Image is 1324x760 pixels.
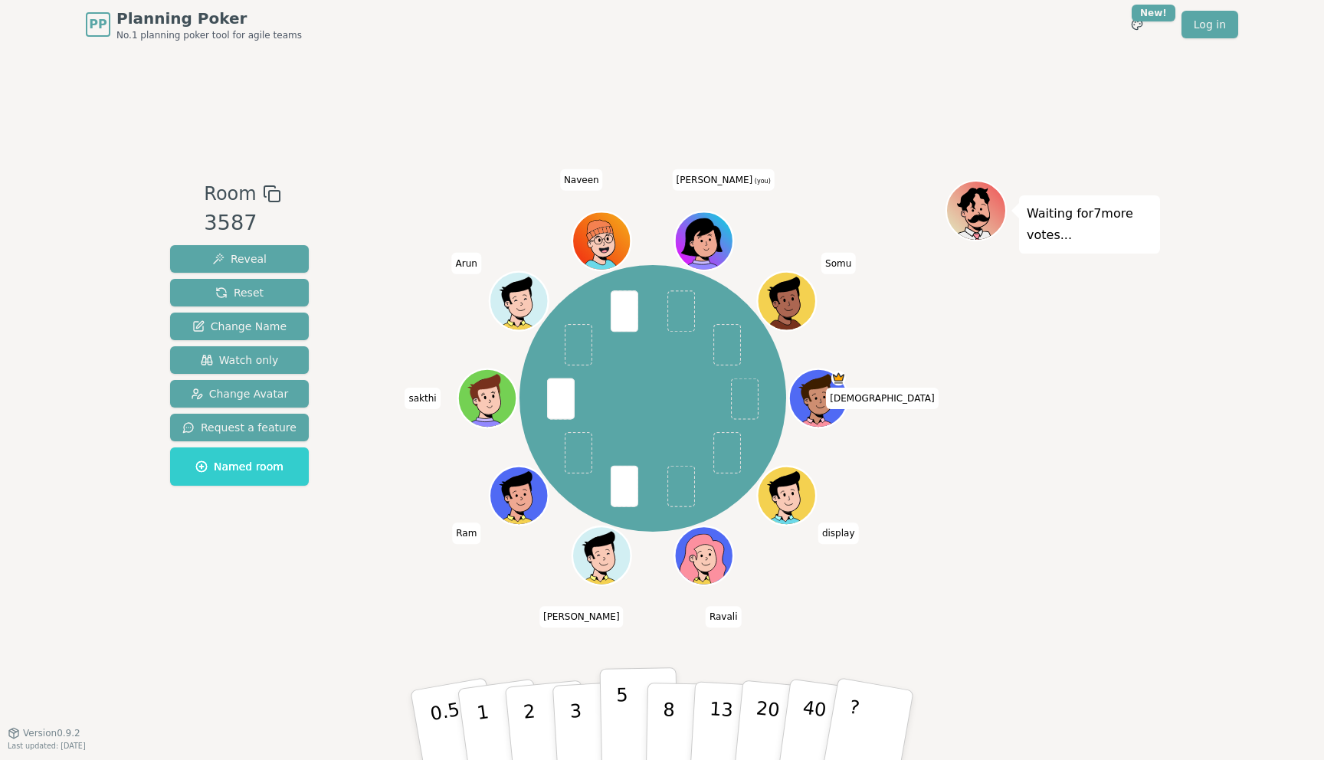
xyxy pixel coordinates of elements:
[405,388,440,409] span: Click to change your name
[831,371,845,385] span: Shiva is the host
[23,727,80,739] span: Version 0.9.2
[201,352,279,368] span: Watch only
[191,386,289,401] span: Change Avatar
[452,522,480,544] span: Click to change your name
[1123,11,1151,38] button: New!
[86,8,302,41] a: PPPlanning PokerNo.1 planning poker tool for agile teams
[116,8,302,29] span: Planning Poker
[676,214,731,269] button: Click to change your avatar
[1132,5,1175,21] div: New!
[706,606,742,627] span: Click to change your name
[170,414,309,441] button: Request a feature
[752,178,771,185] span: (you)
[452,253,481,274] span: Click to change your name
[170,346,309,374] button: Watch only
[182,420,297,435] span: Request a feature
[818,522,859,544] span: Click to change your name
[116,29,302,41] span: No.1 planning poker tool for agile teams
[195,459,283,474] span: Named room
[1027,203,1152,246] p: Waiting for 7 more votes...
[89,15,107,34] span: PP
[8,727,80,739] button: Version0.9.2
[673,169,775,191] span: Click to change your name
[212,251,267,267] span: Reveal
[1181,11,1238,38] a: Log in
[170,245,309,273] button: Reveal
[821,253,855,274] span: Click to change your name
[204,180,256,208] span: Room
[170,447,309,486] button: Named room
[215,285,264,300] span: Reset
[192,319,287,334] span: Change Name
[170,380,309,408] button: Change Avatar
[170,313,309,340] button: Change Name
[204,208,280,239] div: 3587
[539,606,624,627] span: Click to change your name
[560,169,603,191] span: Click to change your name
[170,279,309,306] button: Reset
[826,388,938,409] span: Click to change your name
[8,742,86,750] span: Last updated: [DATE]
